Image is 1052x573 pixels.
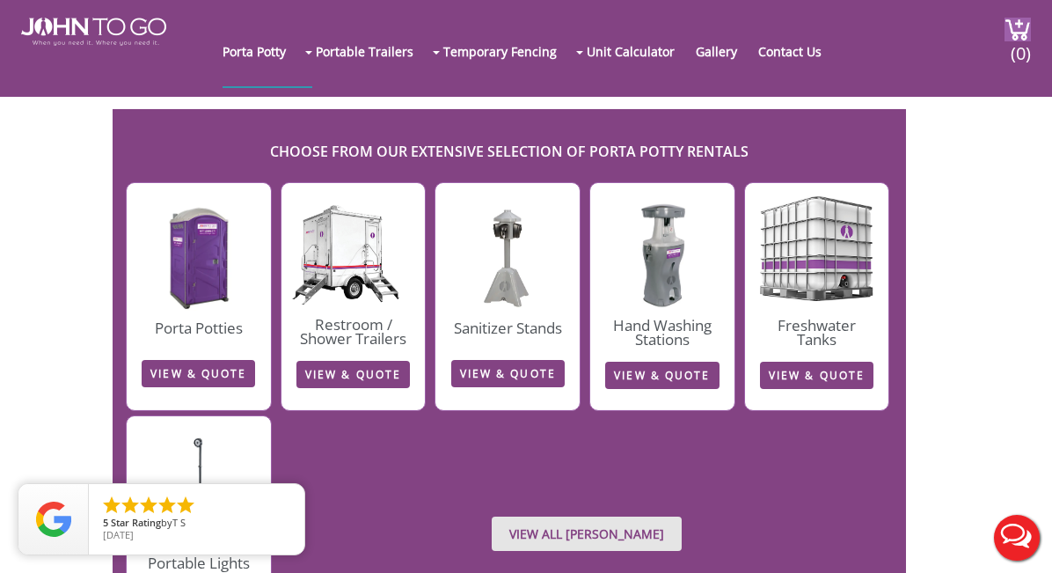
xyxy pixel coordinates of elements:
[778,315,856,349] a: Freshwater Tanks
[155,318,243,338] a: Porta Potties
[982,503,1052,573] button: Live Chat
[605,362,719,389] a: VIEW & QUOTE
[454,318,562,338] a: Sanitizer Stands
[443,16,574,86] a: Temporary Fencing
[101,495,122,516] li: 
[758,16,839,86] a: Contact Us
[478,205,537,311] img: FSS.jpg.webp
[21,18,166,46] img: JOHN to go
[121,136,897,173] h2: CHOOSE FROM OUR EXTENSIVE SELECTION OF PORTA POTTY RENTALS
[587,16,692,86] a: Unit Calculator
[138,495,159,516] li: 
[627,202,697,308] img: HWS.jpg.webp
[756,184,876,308] img: fresh-water-tank.png.webp
[281,172,426,307] img: JTG-2-Mini-1_cutout.png.webp
[696,16,755,86] a: Gallery
[148,553,250,573] a: Portable Lights
[223,16,303,86] a: Porta Potty
[451,360,565,387] a: VIEW & QUOTE
[103,516,108,529] span: 5
[103,518,290,530] span: by
[172,516,186,529] span: T S
[175,495,196,516] li: 
[103,528,134,541] span: [DATE]
[142,360,255,387] a: VIEW & QUOTE
[111,516,161,529] span: Star Rating
[36,502,71,537] img: Review Rating
[760,362,873,389] a: VIEW & QUOTE
[165,205,232,311] img: construction-unit.jpg.webp
[492,517,682,551] a: VIEW ALL [PERSON_NAME]
[300,314,406,349] a: Restroom / Shower Trailers
[157,495,178,516] li: 
[316,16,431,86] a: Portable Trailers
[613,315,712,349] a: Hand Washing Stations
[161,436,237,546] img: JTG-ProPower-Light-1.jpg.webp
[1005,18,1031,41] img: cart a
[120,495,141,516] li: 
[296,361,410,388] a: VIEW & QUOTE
[1011,27,1032,65] span: (0)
